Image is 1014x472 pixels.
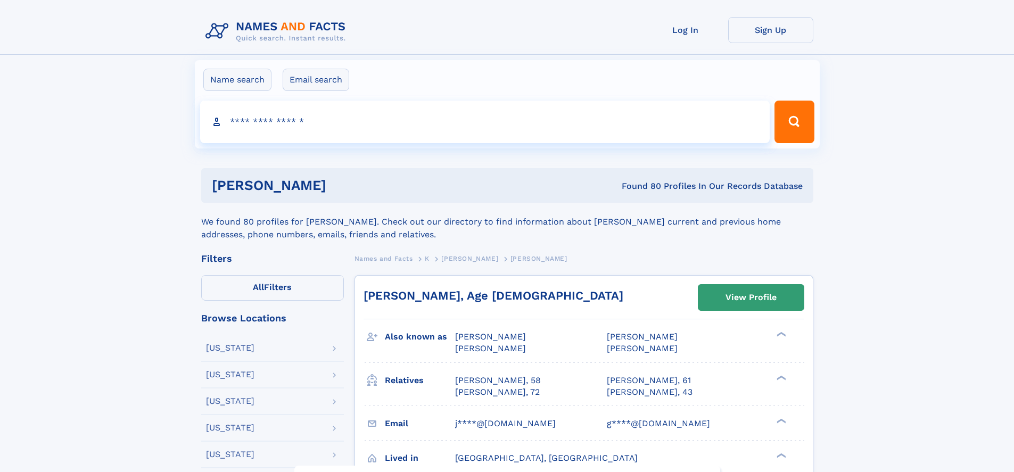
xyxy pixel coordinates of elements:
[774,101,814,143] button: Search Button
[774,374,787,381] div: ❯
[385,415,455,433] h3: Email
[206,397,254,405] div: [US_STATE]
[441,252,498,265] a: [PERSON_NAME]
[510,255,567,262] span: [PERSON_NAME]
[385,328,455,346] h3: Also known as
[728,17,813,43] a: Sign Up
[201,254,344,263] div: Filters
[774,452,787,459] div: ❯
[774,331,787,338] div: ❯
[455,332,526,342] span: [PERSON_NAME]
[201,17,355,46] img: Logo Names and Facts
[253,282,264,292] span: All
[201,313,344,323] div: Browse Locations
[355,252,413,265] a: Names and Facts
[441,255,498,262] span: [PERSON_NAME]
[425,255,430,262] span: K
[474,180,803,192] div: Found 80 Profiles In Our Records Database
[726,285,777,310] div: View Profile
[283,69,349,91] label: Email search
[455,453,638,463] span: [GEOGRAPHIC_DATA], [GEOGRAPHIC_DATA]
[607,375,691,386] a: [PERSON_NAME], 61
[203,69,271,91] label: Name search
[607,386,693,398] a: [PERSON_NAME], 43
[643,17,728,43] a: Log In
[212,179,474,192] h1: [PERSON_NAME]
[607,332,678,342] span: [PERSON_NAME]
[455,343,526,353] span: [PERSON_NAME]
[774,417,787,424] div: ❯
[425,252,430,265] a: K
[385,371,455,390] h3: Relatives
[201,275,344,301] label: Filters
[455,386,540,398] a: [PERSON_NAME], 72
[206,344,254,352] div: [US_STATE]
[364,289,623,302] a: [PERSON_NAME], Age [DEMOGRAPHIC_DATA]
[385,449,455,467] h3: Lived in
[201,203,813,241] div: We found 80 profiles for [PERSON_NAME]. Check out our directory to find information about [PERSON...
[206,450,254,459] div: [US_STATE]
[455,375,541,386] a: [PERSON_NAME], 58
[206,424,254,432] div: [US_STATE]
[206,370,254,379] div: [US_STATE]
[698,285,804,310] a: View Profile
[200,101,770,143] input: search input
[607,343,678,353] span: [PERSON_NAME]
